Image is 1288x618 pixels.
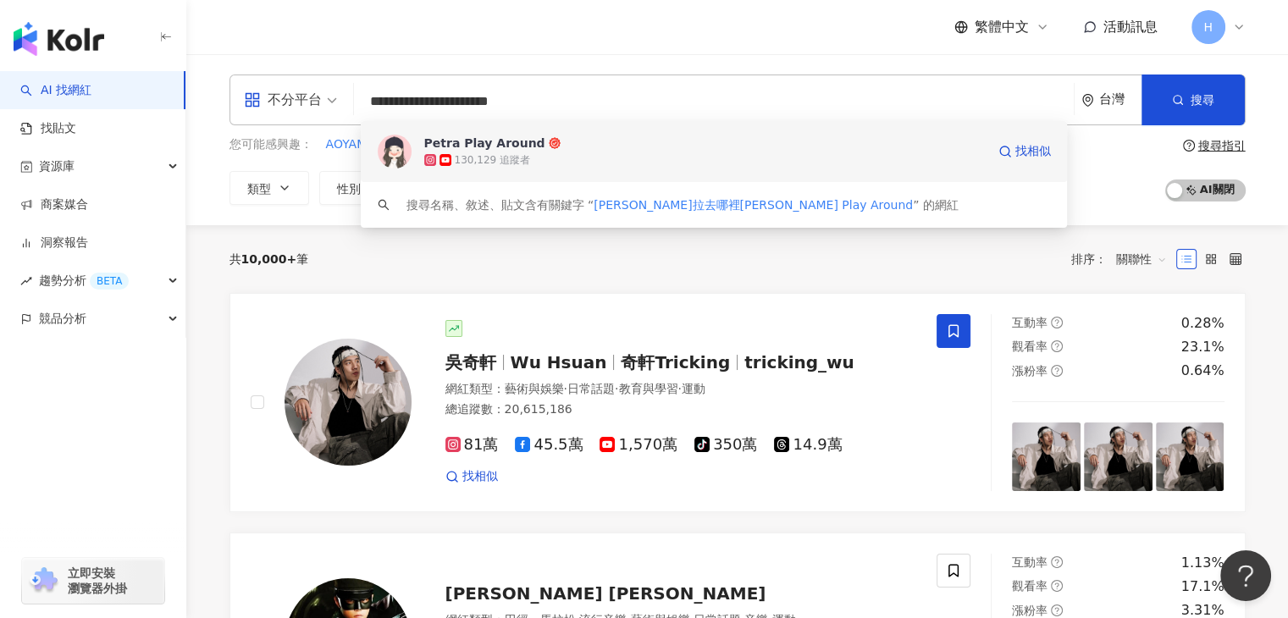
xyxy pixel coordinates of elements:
[677,382,681,395] span: ·
[445,436,499,454] span: 81萬
[1012,316,1048,329] span: 互動率
[594,198,913,212] span: [PERSON_NAME]拉去哪裡[PERSON_NAME] Play Around
[20,120,76,137] a: 找貼文
[27,567,60,594] img: chrome extension
[1051,604,1063,616] span: question-circle
[1099,92,1142,107] div: 台灣
[445,381,917,398] div: 網紅類型 ：
[1183,140,1195,152] span: question-circle
[247,182,271,196] span: 類型
[1012,422,1081,491] img: post-image
[744,352,854,372] span: tricking_wu
[505,382,564,395] span: 藝術與娛樂
[1051,556,1063,568] span: question-circle
[621,352,730,372] span: 奇軒Tricking
[20,235,88,251] a: 洞察報告
[682,382,705,395] span: 運動
[1220,550,1271,601] iframe: Help Scout Beacon - Open
[20,275,32,287] span: rise
[244,86,322,113] div: 不分平台
[1012,579,1048,593] span: 觀看率
[1198,139,1246,152] div: 搜尋指引
[22,558,164,604] a: chrome extension立即安裝 瀏覽器外掛
[445,352,496,372] span: 吳奇軒
[1181,554,1224,572] div: 1.13%
[39,262,129,300] span: 趨勢分析
[618,382,677,395] span: 教育與學習
[325,135,376,154] button: AOYAMA
[39,147,75,185] span: 資源庫
[445,468,498,485] a: 找相似
[68,566,127,596] span: 立即安裝 瀏覽器外掛
[1181,577,1224,596] div: 17.1%
[445,401,917,418] div: 總追蹤數 ： 20,615,186
[694,436,757,454] span: 350萬
[378,199,390,211] span: search
[229,293,1246,512] a: KOL Avatar吳奇軒Wu Hsuan奇軒Trickingtricking_wu網紅類型：藝術與娛樂·日常話題·教育與學習·運動總追蹤數：20,615,18681萬45.5萬1,570萬35...
[1051,317,1063,328] span: question-circle
[1084,422,1153,491] img: post-image
[241,252,297,266] span: 10,000+
[337,182,361,196] span: 性別
[1012,339,1048,353] span: 觀看率
[462,468,498,485] span: 找相似
[998,135,1051,168] a: 找相似
[615,382,618,395] span: ·
[1012,364,1048,378] span: 漲粉率
[975,18,1029,36] span: 繁體中文
[1181,338,1224,356] div: 23.1%
[229,171,309,205] button: 類型
[1012,555,1048,569] span: 互動率
[39,300,86,338] span: 競品分析
[774,436,842,454] span: 14.9萬
[326,136,375,153] span: AOYAMA
[1191,93,1214,107] span: 搜尋
[1181,361,1224,380] div: 0.64%
[1203,18,1213,36] span: H
[1142,74,1245,125] button: 搜尋
[1181,314,1224,333] div: 0.28%
[20,196,88,213] a: 商案媒合
[20,82,91,99] a: searchAI 找網紅
[1051,365,1063,377] span: question-circle
[1081,94,1094,107] span: environment
[90,273,129,290] div: BETA
[424,135,545,152] div: Petra Play Around
[515,436,583,454] span: 45.5萬
[1051,340,1063,352] span: question-circle
[1051,580,1063,592] span: question-circle
[285,339,412,466] img: KOL Avatar
[1015,143,1051,160] span: 找相似
[1103,19,1158,35] span: 活動訊息
[1156,422,1224,491] img: post-image
[567,382,615,395] span: 日常話題
[1071,246,1176,273] div: 排序：
[1012,604,1048,617] span: 漲粉率
[14,22,104,56] img: logo
[406,196,959,214] div: 搜尋名稱、敘述、貼文含有關鍵字 “ ” 的網紅
[445,583,766,604] span: [PERSON_NAME] [PERSON_NAME]
[244,91,261,108] span: appstore
[229,252,309,266] div: 共 筆
[378,135,412,168] img: KOL Avatar
[511,352,607,372] span: Wu Hsuan
[319,171,399,205] button: 性別
[600,436,677,454] span: 1,570萬
[229,136,312,153] span: 您可能感興趣：
[564,382,567,395] span: ·
[455,153,530,168] div: 130,129 追蹤者
[1116,246,1167,273] span: 關聯性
